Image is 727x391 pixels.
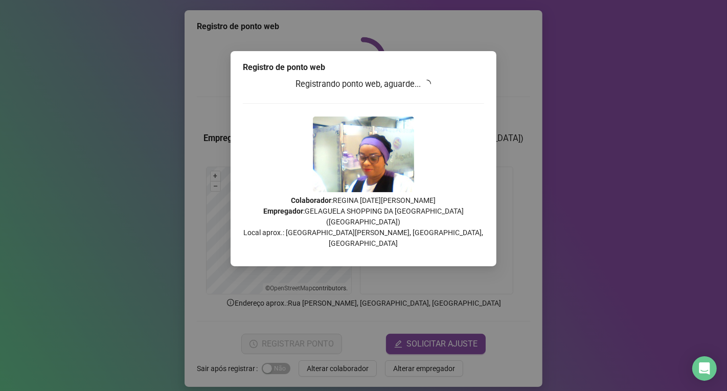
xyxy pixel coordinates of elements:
strong: Colaborador [291,196,332,204]
img: Z [313,117,414,192]
span: loading [422,79,431,88]
p: : REGINA [DATE][PERSON_NAME] : GELAGUELA SHOPPING DA [GEOGRAPHIC_DATA] ([GEOGRAPHIC_DATA]) Local ... [243,195,484,249]
strong: Empregador [263,207,303,215]
h3: Registrando ponto web, aguarde... [243,78,484,91]
div: Open Intercom Messenger [692,356,717,381]
div: Registro de ponto web [243,61,484,74]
